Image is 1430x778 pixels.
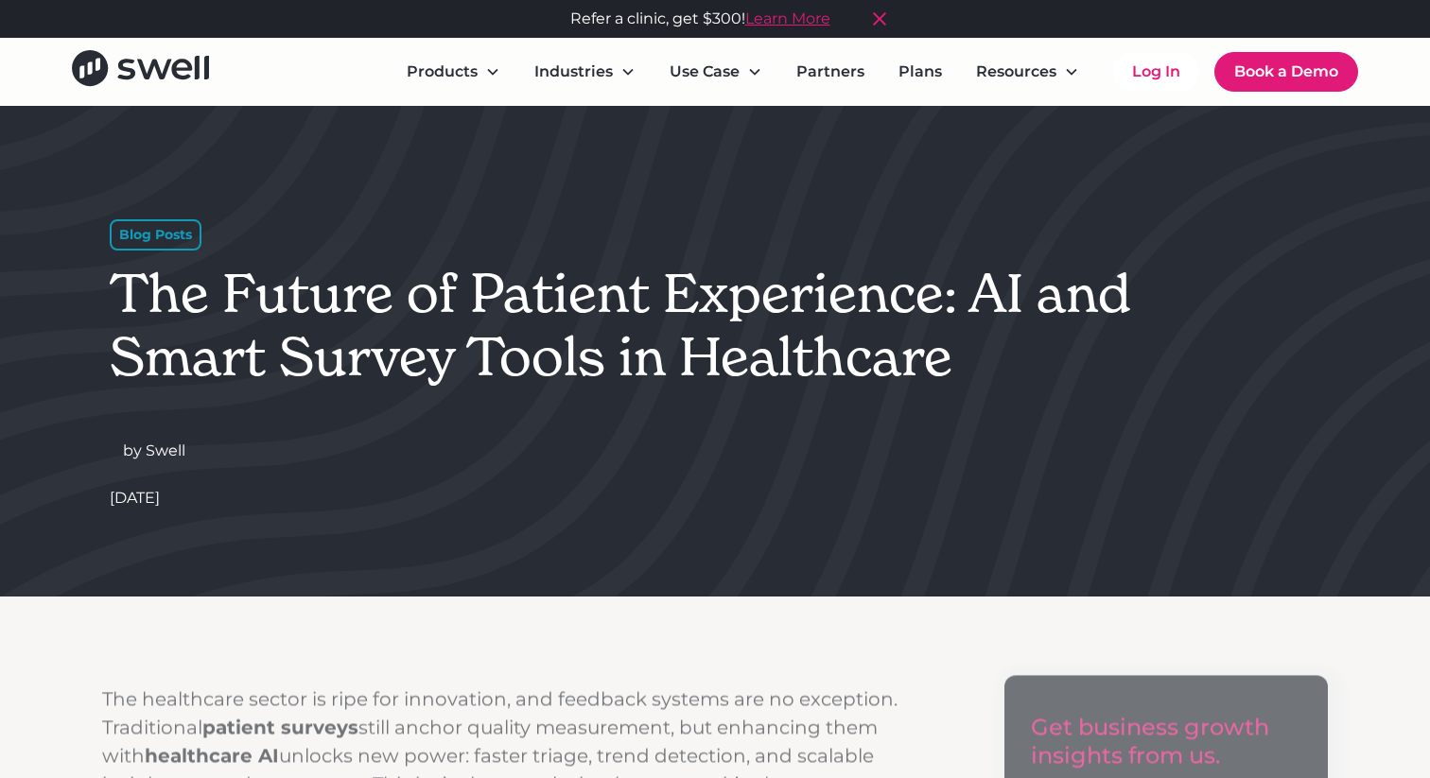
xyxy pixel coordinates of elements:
div: Products [407,61,478,83]
a: Learn More [745,8,830,30]
div: Resources [976,61,1056,83]
div: Use Case [670,61,740,83]
strong: healthcare AI [145,745,279,768]
div: Resources [961,53,1094,91]
div: [DATE] [110,487,160,510]
div: Swell [146,440,185,462]
div: Blog Posts [110,219,201,251]
div: Use Case [654,53,777,91]
div: Industries [519,53,651,91]
a: Plans [883,53,957,91]
div: Refer a clinic, get $300! [570,8,830,30]
div: by [123,440,142,462]
a: Book a Demo [1214,52,1358,92]
h1: The Future of Patient Experience: AI and Smart Survey Tools in Healthcare [110,262,1281,389]
div: Products [392,53,515,91]
h3: Get business growth insights from us. [1031,714,1301,770]
a: Partners [781,53,880,91]
strong: patient surveys [202,717,358,739]
a: Log In [1113,53,1199,91]
a: home [72,50,209,93]
div: Industries [534,61,613,83]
